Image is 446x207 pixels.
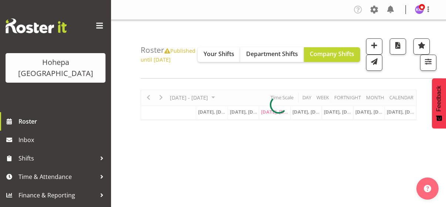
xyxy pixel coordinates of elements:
[436,86,442,111] span: Feedback
[141,46,198,63] h4: Roster
[6,18,67,33] img: Rosterit website logo
[413,38,430,55] button: Highlight an important date within the roster.
[198,47,240,62] button: Your Shifts
[141,47,195,63] span: Published until [DATE]
[310,50,354,58] span: Company Shifts
[19,171,96,182] span: Time & Attendance
[246,50,298,58] span: Department Shifts
[390,38,406,55] button: Download a PDF of the roster according to the set date range.
[366,38,382,55] button: Add a new shift
[366,55,382,71] button: Send a list of all shifts for the selected filtered period to all rostered employees.
[432,78,446,128] button: Feedback - Show survey
[19,190,96,201] span: Finance & Reporting
[304,47,360,62] button: Company Shifts
[240,47,304,62] button: Department Shifts
[420,55,436,71] button: Filter Shifts
[424,185,431,192] img: help-xxl-2.png
[19,134,107,145] span: Inbox
[415,5,424,14] img: kelly-morgan6119.jpg
[13,57,98,79] div: Hohepa [GEOGRAPHIC_DATA]
[19,153,96,164] span: Shifts
[19,116,107,127] span: Roster
[204,50,234,58] span: Your Shifts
